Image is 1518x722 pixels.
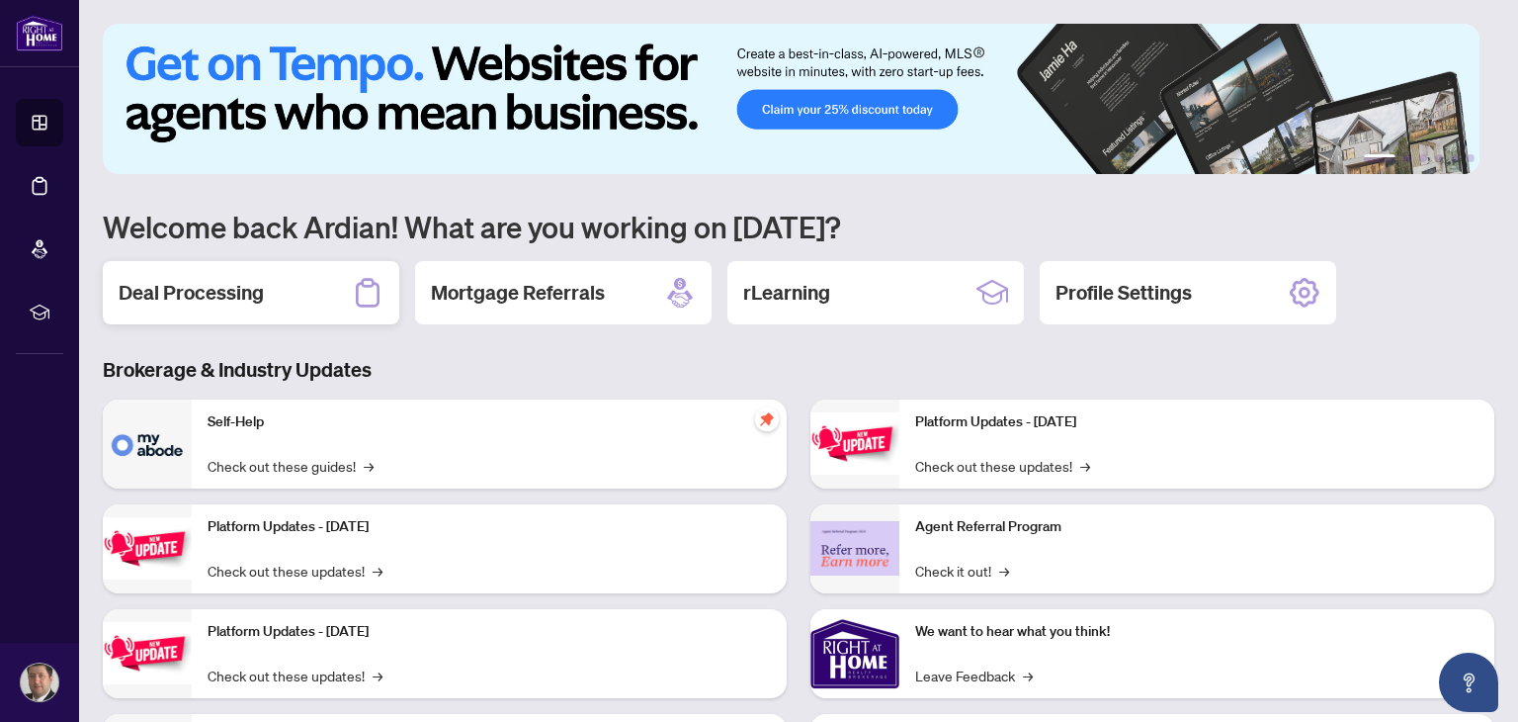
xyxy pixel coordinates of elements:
span: → [373,560,382,582]
a: Check it out!→ [915,560,1009,582]
img: Agent Referral Program [810,521,899,576]
img: Platform Updates - June 23, 2025 [810,412,899,475]
img: Self-Help [103,400,192,489]
p: Platform Updates - [DATE] [208,621,771,643]
a: Leave Feedback→ [915,665,1033,686]
a: Check out these guides!→ [208,455,374,477]
a: Check out these updates!→ [208,560,382,582]
span: → [373,665,382,686]
img: Profile Icon [21,664,58,701]
span: → [1023,665,1033,686]
button: 5 [1451,154,1459,162]
img: logo [16,15,63,51]
span: → [364,455,374,477]
button: 3 [1419,154,1427,162]
img: Slide 0 [103,24,1479,174]
button: 2 [1403,154,1411,162]
img: We want to hear what you think! [810,609,899,698]
p: Platform Updates - [DATE] [208,516,771,538]
button: 4 [1435,154,1443,162]
a: Check out these updates!→ [208,665,382,686]
img: Platform Updates - July 21, 2025 [103,622,192,684]
a: Check out these updates!→ [915,455,1090,477]
span: → [1080,455,1090,477]
button: 1 [1364,154,1395,162]
p: Platform Updates - [DATE] [915,411,1478,433]
span: → [999,560,1009,582]
p: Agent Referral Program [915,516,1478,538]
h3: Brokerage & Industry Updates [103,356,1494,384]
span: pushpin [755,407,779,431]
h2: Mortgage Referrals [431,279,605,307]
p: We want to hear what you think! [915,621,1478,643]
h2: rLearning [743,279,830,307]
h1: Welcome back Ardian! What are you working on [DATE]? [103,208,1494,245]
h2: Profile Settings [1055,279,1192,307]
img: Platform Updates - September 16, 2025 [103,517,192,580]
button: Open asap [1439,653,1498,712]
button: 6 [1467,154,1475,162]
p: Self-Help [208,411,771,433]
h2: Deal Processing [119,279,264,307]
